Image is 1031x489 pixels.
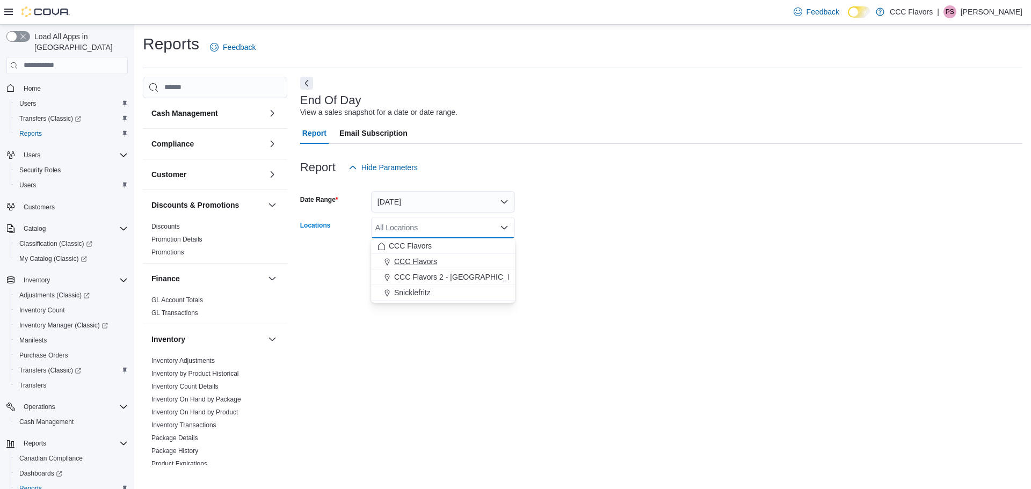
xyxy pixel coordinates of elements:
[151,108,218,119] h3: Cash Management
[2,81,132,96] button: Home
[15,164,65,177] a: Security Roles
[11,378,132,393] button: Transfers
[300,221,331,230] label: Locations
[30,31,128,53] span: Load All Apps in [GEOGRAPHIC_DATA]
[15,252,128,265] span: My Catalog (Classic)
[339,122,408,144] span: Email Subscription
[15,304,128,317] span: Inventory Count
[151,200,264,210] button: Discounts & Promotions
[15,334,51,347] a: Manifests
[15,289,128,302] span: Adjustments (Classic)
[15,364,85,377] a: Transfers (Classic)
[19,166,61,174] span: Security Roles
[151,334,264,345] button: Inventory
[890,5,933,18] p: CCC Flavors
[2,199,132,215] button: Customers
[151,459,207,468] span: Product Expirations
[151,396,241,403] a: Inventory On Hand by Package
[151,382,219,391] span: Inventory Count Details
[151,296,203,304] span: GL Account Totals
[15,319,112,332] a: Inventory Manager (Classic)
[24,439,46,448] span: Reports
[15,179,40,192] a: Users
[11,236,132,251] a: Classification (Classic)
[151,395,241,404] span: Inventory On Hand by Package
[937,5,939,18] p: |
[2,148,132,163] button: Users
[19,454,83,463] span: Canadian Compliance
[15,252,91,265] a: My Catalog (Classic)
[15,289,94,302] a: Adjustments (Classic)
[371,285,515,301] button: Snicklefritz
[266,137,279,150] button: Compliance
[371,238,515,301] div: Choose from the following options
[394,256,437,267] span: CCC Flavors
[15,112,128,125] span: Transfers (Classic)
[11,348,132,363] button: Purchase Orders
[11,111,132,126] a: Transfers (Classic)
[151,370,239,377] a: Inventory by Product Historical
[394,272,528,282] span: CCC Flavors 2 - [GEOGRAPHIC_DATA]
[15,237,97,250] a: Classification (Classic)
[151,235,202,244] span: Promotion Details
[151,408,238,417] span: Inventory On Hand by Product
[19,149,45,162] button: Users
[19,336,47,345] span: Manifests
[151,408,238,416] a: Inventory On Hand by Product
[15,164,128,177] span: Security Roles
[15,467,67,480] a: Dashboards
[151,273,264,284] button: Finance
[24,276,50,284] span: Inventory
[500,223,509,232] button: Close list of options
[300,161,336,174] h3: Report
[151,334,185,345] h3: Inventory
[143,294,287,324] div: Finance
[11,318,132,333] a: Inventory Manager (Classic)
[151,383,219,390] a: Inventory Count Details
[19,274,128,287] span: Inventory
[15,334,128,347] span: Manifests
[151,249,184,256] a: Promotions
[300,195,338,204] label: Date Range
[371,254,515,269] button: CCC Flavors
[11,288,132,303] a: Adjustments (Classic)
[2,273,132,288] button: Inventory
[19,437,128,450] span: Reports
[151,309,198,317] a: GL Transactions
[151,421,216,429] a: Inventory Transactions
[151,447,198,455] a: Package History
[151,434,198,442] a: Package Details
[946,5,954,18] span: PS
[15,179,128,192] span: Users
[19,222,128,235] span: Catalog
[266,168,279,181] button: Customer
[11,363,132,378] a: Transfers (Classic)
[19,201,59,214] a: Customers
[21,6,70,17] img: Cova
[15,97,40,110] a: Users
[19,200,128,214] span: Customers
[15,349,128,362] span: Purchase Orders
[15,452,87,465] a: Canadian Compliance
[151,138,194,149] h3: Compliance
[2,399,132,414] button: Operations
[151,223,180,230] a: Discounts
[15,237,128,250] span: Classification (Classic)
[15,127,128,140] span: Reports
[2,436,132,451] button: Reports
[15,97,128,110] span: Users
[344,157,422,178] button: Hide Parameters
[266,272,279,285] button: Finance
[789,1,844,23] a: Feedback
[151,222,180,231] span: Discounts
[15,364,128,377] span: Transfers (Classic)
[371,269,515,285] button: CCC Flavors 2 - [GEOGRAPHIC_DATA]
[361,162,418,173] span: Hide Parameters
[943,5,956,18] div: Patricia Smith
[11,251,132,266] a: My Catalog (Classic)
[19,114,81,123] span: Transfers (Classic)
[19,381,46,390] span: Transfers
